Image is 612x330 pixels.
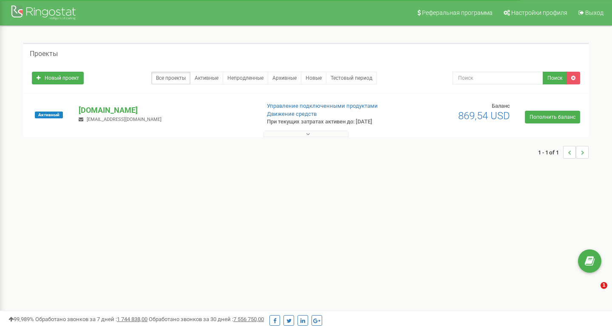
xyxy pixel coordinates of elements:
[543,72,567,84] button: Поиск
[79,105,253,116] p: [DOMAIN_NAME]
[422,9,493,16] span: Реферальная программа
[538,137,589,167] nav: ...
[30,50,58,58] h5: Проекты
[538,146,563,159] span: 1 - 1 of 1
[8,316,34,322] span: 99,989%
[149,316,264,322] span: Обработано звонков за 30 дней :
[601,282,607,289] span: 1
[511,9,567,16] span: Настройки профиля
[525,111,580,123] a: Пополнить баланс
[151,72,190,84] a: Все проекты
[268,72,301,84] a: Архивные
[87,117,161,122] span: [EMAIL_ADDRESS][DOMAIN_NAME]
[32,72,84,84] a: Новый проект
[190,72,223,84] a: Активные
[117,316,147,322] u: 1 744 838,00
[583,282,603,302] iframe: Intercom live chat
[267,103,378,109] a: Управление подключенными продуктами
[223,72,268,84] a: Непродленные
[458,110,510,122] span: 869,54 USD
[326,72,377,84] a: Тестовый период
[267,111,317,117] a: Движение средств
[233,316,264,322] u: 7 556 750,00
[267,118,394,126] p: При текущих затратах активен до: [DATE]
[453,72,543,84] input: Поиск
[35,316,147,322] span: Обработано звонков за 7 дней :
[492,103,510,109] span: Баланс
[35,112,63,118] span: Активный
[585,9,603,16] span: Выход
[301,72,326,84] a: Новые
